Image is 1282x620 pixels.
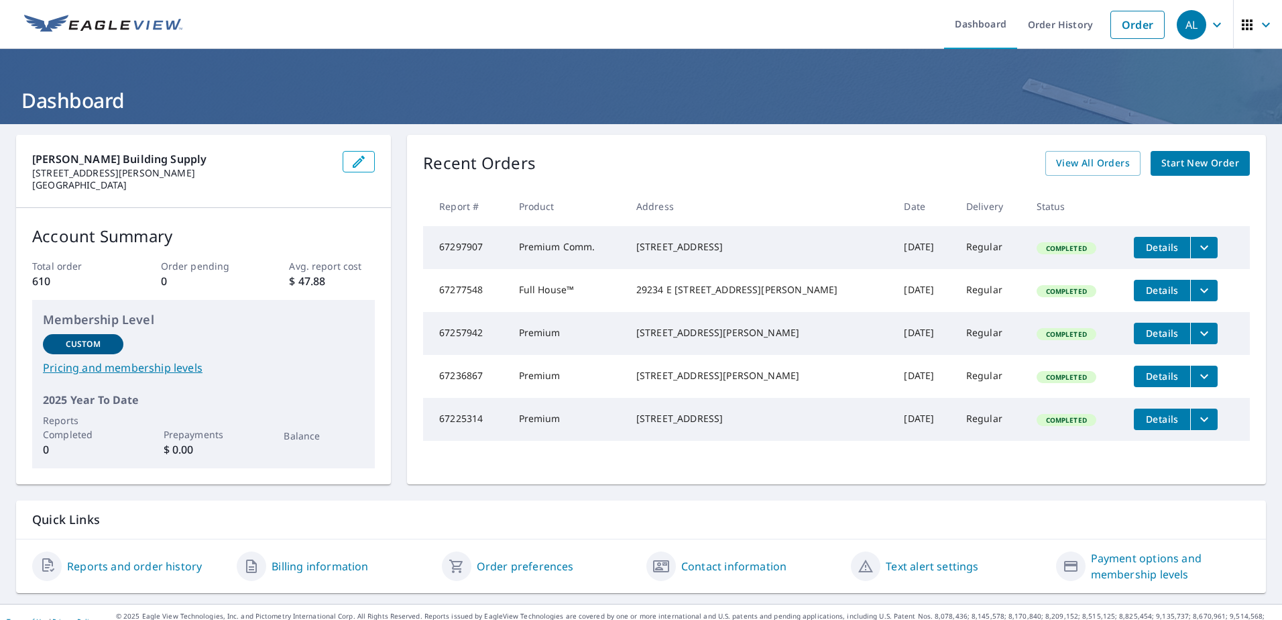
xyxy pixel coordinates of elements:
th: Date [893,187,955,226]
span: Details [1142,370,1182,382]
span: Start New Order [1161,155,1239,172]
button: filesDropdownBtn-67225314 [1190,409,1218,430]
button: detailsBtn-67297907 [1134,237,1190,258]
p: Quick Links [32,511,1250,528]
div: [STREET_ADDRESS][PERSON_NAME] [636,326,883,340]
td: Premium [508,312,626,355]
th: Product [508,187,626,226]
span: Details [1142,284,1182,297]
p: 610 [32,273,118,289]
p: Membership Level [43,311,364,329]
p: Account Summary [32,224,375,248]
p: 0 [43,442,123,458]
button: filesDropdownBtn-67236867 [1190,366,1218,387]
p: 2025 Year To Date [43,392,364,408]
p: [STREET_ADDRESS][PERSON_NAME] [32,167,332,179]
a: View All Orders [1045,151,1141,176]
a: Pricing and membership levels [43,360,364,376]
div: [STREET_ADDRESS] [636,412,883,425]
div: AL [1177,10,1206,40]
a: Order preferences [477,558,574,574]
td: 67225314 [423,398,508,441]
td: 67297907 [423,226,508,269]
button: detailsBtn-67257942 [1134,323,1190,344]
p: Order pending [161,259,247,273]
a: Contact information [681,558,786,574]
span: Details [1142,413,1182,425]
img: EV Logo [24,15,182,35]
td: [DATE] [893,312,955,355]
span: Completed [1038,244,1095,253]
a: Start New Order [1151,151,1250,176]
td: Premium Comm. [508,226,626,269]
span: Completed [1038,415,1095,425]
td: 67257942 [423,312,508,355]
td: 67277548 [423,269,508,312]
button: detailsBtn-67277548 [1134,280,1190,301]
p: Custom [66,338,101,350]
button: detailsBtn-67236867 [1134,366,1190,387]
td: [DATE] [893,226,955,269]
p: $ 47.88 [289,273,375,289]
a: Billing information [272,558,368,574]
p: Total order [32,259,118,273]
a: Order [1110,11,1165,39]
td: Premium [508,355,626,398]
td: [DATE] [893,355,955,398]
button: filesDropdownBtn-67257942 [1190,323,1218,344]
span: View All Orders [1056,155,1130,172]
span: Completed [1038,287,1095,296]
h1: Dashboard [16,87,1266,114]
td: Full House™ [508,269,626,312]
p: Reports Completed [43,413,123,442]
th: Delivery [955,187,1026,226]
td: [DATE] [893,398,955,441]
th: Report # [423,187,508,226]
th: Address [626,187,894,226]
p: Prepayments [164,427,244,442]
div: 29234 E [STREET_ADDRESS][PERSON_NAME] [636,283,883,297]
td: Regular [955,355,1026,398]
button: filesDropdownBtn-67297907 [1190,237,1218,258]
button: filesDropdownBtn-67277548 [1190,280,1218,301]
div: [STREET_ADDRESS][PERSON_NAME] [636,369,883,382]
span: Details [1142,327,1182,340]
td: Regular [955,312,1026,355]
a: Text alert settings [886,558,978,574]
td: 67236867 [423,355,508,398]
p: 0 [161,273,247,289]
p: $ 0.00 [164,442,244,458]
p: [PERSON_NAME] Building Supply [32,151,332,167]
div: [STREET_ADDRESS] [636,240,883,254]
td: Regular [955,269,1026,312]
td: [DATE] [893,269,955,312]
button: detailsBtn-67225314 [1134,409,1190,430]
span: Completed [1038,372,1095,382]
p: [GEOGRAPHIC_DATA] [32,179,332,191]
p: Avg. report cost [289,259,375,273]
th: Status [1026,187,1124,226]
td: Premium [508,398,626,441]
p: Balance [284,429,364,443]
span: Details [1142,241,1182,254]
p: Recent Orders [423,151,536,176]
td: Regular [955,398,1026,441]
a: Reports and order history [67,558,202,574]
span: Completed [1038,329,1095,339]
a: Payment options and membership levels [1091,550,1250,582]
td: Regular [955,226,1026,269]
